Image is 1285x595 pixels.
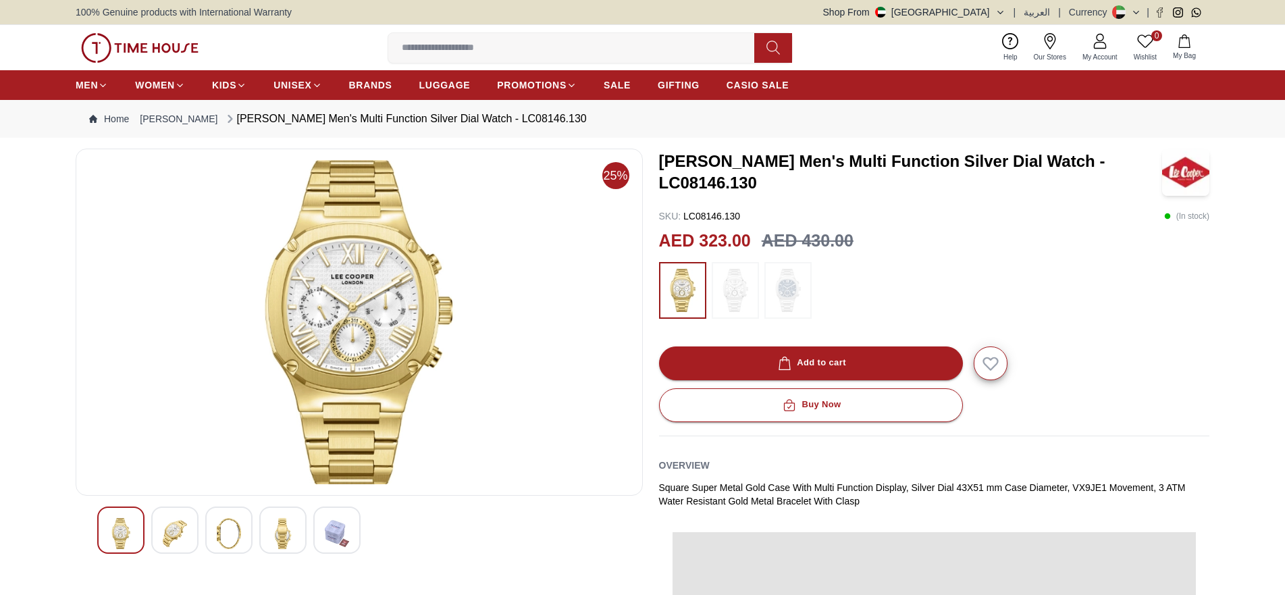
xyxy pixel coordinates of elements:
span: MEN [76,78,98,92]
a: Whatsapp [1191,7,1201,18]
span: CASIO SALE [727,78,789,92]
span: GIFTING [658,78,700,92]
nav: Breadcrumb [76,100,1209,138]
span: SALE [604,78,631,92]
a: WOMEN [135,73,185,97]
a: BRANDS [349,73,392,97]
img: ... [666,269,700,312]
img: Lee Cooper Men's Multi Function Silver Dial Watch - LC08146.130 [217,518,241,549]
img: ... [81,33,199,63]
div: Buy Now [780,397,841,413]
a: GIFTING [658,73,700,97]
a: PROMOTIONS [497,73,577,97]
span: My Account [1077,52,1123,62]
span: Wishlist [1128,52,1162,62]
button: العربية [1024,5,1050,19]
span: 25% [602,162,629,189]
span: UNISEX [273,78,311,92]
span: Help [998,52,1023,62]
h2: Overview [659,455,710,475]
a: CASIO SALE [727,73,789,97]
span: Our Stores [1028,52,1072,62]
h3: AED 430.00 [762,228,854,254]
span: | [1147,5,1149,19]
span: My Bag [1168,51,1201,61]
img: Lee Cooper Men's Multi Function Silver Dial Watch - LC08146.130 [109,518,133,549]
h2: AED 323.00 [659,228,751,254]
a: Facebook [1155,7,1165,18]
img: Lee Cooper Men's Multi Function Silver Dial Watch - LC08146.130 [163,518,187,549]
span: 100% Genuine products with International Warranty [76,5,292,19]
span: | [1014,5,1016,19]
button: Shop From[GEOGRAPHIC_DATA] [823,5,1005,19]
div: Currency [1069,5,1113,19]
a: Home [89,112,129,126]
a: Help [995,30,1026,65]
img: ... [771,269,805,312]
span: 0 [1151,30,1162,41]
a: 0Wishlist [1126,30,1165,65]
h3: [PERSON_NAME] Men's Multi Function Silver Dial Watch - LC08146.130 [659,151,1163,194]
a: SALE [604,73,631,97]
button: Buy Now [659,388,963,422]
button: Add to cart [659,346,963,380]
a: UNISEX [273,73,321,97]
img: ... [718,269,752,312]
p: LC08146.130 [659,209,741,223]
img: United Arab Emirates [875,7,886,18]
a: LUGGAGE [419,73,471,97]
button: My Bag [1165,32,1204,63]
span: PROMOTIONS [497,78,567,92]
div: Square Super Metal Gold Case With Multi Function Display, Silver Dial 43X51 mm Case Diameter, VX9... [659,481,1210,508]
a: [PERSON_NAME] [140,112,217,126]
a: MEN [76,73,108,97]
img: Lee Cooper Men's Multi Function Silver Dial Watch - LC08146.130 [271,518,295,549]
img: Lee Cooper Men's Multi Function Silver Dial Watch - LC08146.130 [1162,149,1209,196]
span: SKU : [659,211,681,222]
a: Instagram [1173,7,1183,18]
p: ( In stock ) [1164,209,1209,223]
img: Lee Cooper Men's Multi Function Silver Dial Watch - LC08146.130 [325,518,349,549]
a: Our Stores [1026,30,1074,65]
span: WOMEN [135,78,175,92]
span: | [1058,5,1061,19]
span: KIDS [212,78,236,92]
div: [PERSON_NAME] Men's Multi Function Silver Dial Watch - LC08146.130 [224,111,587,127]
span: BRANDS [349,78,392,92]
a: KIDS [212,73,246,97]
span: LUGGAGE [419,78,471,92]
div: Add to cart [775,355,846,371]
img: Lee Cooper Men's Multi Function Silver Dial Watch - LC08146.130 [87,160,631,484]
